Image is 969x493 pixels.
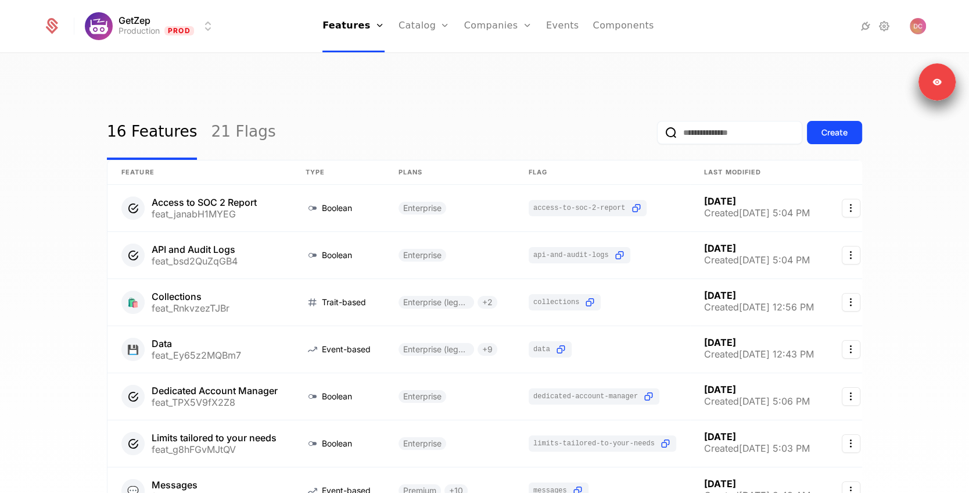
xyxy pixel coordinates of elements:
[807,121,862,144] button: Create
[842,434,860,453] button: Select action
[842,387,860,406] button: Select action
[385,160,515,185] th: Plans
[88,13,215,39] button: Select environment
[107,105,197,160] a: 16 Features
[842,340,860,359] button: Select action
[85,12,113,40] img: GetZep
[107,160,292,185] th: Feature
[119,25,160,37] div: Production
[515,160,690,185] th: Flag
[119,16,150,25] span: GetZep
[910,18,926,34] button: Open user button
[842,293,860,312] button: Select action
[910,18,926,34] img: Daniel Chalef
[292,160,385,185] th: Type
[859,19,873,33] a: Integrations
[211,105,275,160] a: 21 Flags
[164,26,194,35] span: Prod
[821,127,848,138] div: Create
[842,199,860,217] button: Select action
[877,19,891,33] a: Settings
[842,246,860,265] button: Select action
[690,160,828,185] th: Last Modified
